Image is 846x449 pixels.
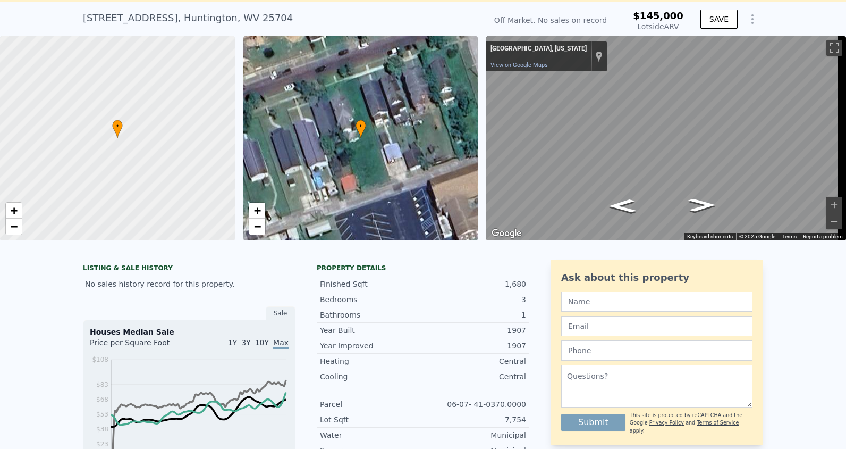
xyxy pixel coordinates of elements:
path: Go West [597,196,648,216]
a: Terms (opens in new tab) [782,234,797,239]
path: Go East [677,195,727,215]
button: Keyboard shortcuts [687,233,733,240]
a: Open this area in Google Maps (opens a new window) [489,227,524,240]
div: Heating [320,356,423,367]
div: Parcel [320,399,423,410]
span: + [253,204,260,217]
a: Zoom in [6,203,22,219]
div: 7,754 [423,414,526,425]
div: 1907 [423,325,526,336]
button: Show Options [742,9,763,30]
span: Max [273,338,289,349]
div: Map [486,36,846,240]
div: [STREET_ADDRESS] , Huntington , WV 25704 [83,11,293,26]
div: • [356,120,366,138]
span: • [112,121,123,131]
button: Toggle fullscreen view [826,40,842,56]
div: LISTING & SALE HISTORY [83,264,295,275]
div: Central [423,371,526,382]
a: Show location on map [595,51,603,62]
input: Phone [561,340,752,361]
div: Water [320,430,423,440]
div: Bathrooms [320,310,423,320]
tspan: $53 [96,411,108,418]
img: Google [489,227,524,240]
span: 3Y [241,338,250,347]
span: 10Y [255,338,269,347]
div: Finished Sqft [320,279,423,289]
a: Terms of Service [697,420,739,426]
input: Name [561,292,752,312]
div: No sales history record for this property. [83,275,295,294]
div: Cooling [320,371,423,382]
div: Central [423,356,526,367]
button: Zoom out [826,213,842,229]
div: • [112,120,123,138]
div: Lot Sqft [320,414,423,425]
div: Lotside ARV [633,21,683,32]
span: − [253,220,260,233]
tspan: $68 [96,396,108,403]
tspan: $83 [96,381,108,388]
div: Year Improved [320,340,423,351]
div: 1 [423,310,526,320]
div: Municipal [423,430,526,440]
a: Zoom out [249,219,265,235]
div: Street View [486,36,846,240]
div: 06-07- 41-0370.0000 [423,399,526,410]
a: Zoom out [6,219,22,235]
a: Report a problem [803,234,843,239]
div: 1,680 [423,279,526,289]
span: + [11,204,18,217]
div: Off Market. No sales on record [494,15,607,26]
span: − [11,220,18,233]
div: [GEOGRAPHIC_DATA], [US_STATE] [490,45,587,53]
tspan: $108 [92,356,108,363]
tspan: $23 [96,440,108,448]
input: Email [561,316,752,336]
span: $145,000 [633,10,683,21]
div: 1907 [423,340,526,351]
button: Submit [561,414,625,431]
a: View on Google Maps [490,62,548,69]
div: Year Built [320,325,423,336]
div: This site is protected by reCAPTCHA and the Google and apply. [630,412,752,435]
div: Ask about this property [561,270,752,285]
button: SAVE [700,10,738,29]
a: Privacy Policy [649,420,684,426]
span: 1Y [228,338,237,347]
span: • [356,121,366,131]
a: Zoom in [249,203,265,219]
tspan: $38 [96,426,108,433]
div: Sale [266,306,295,320]
div: Houses Median Sale [90,327,289,337]
div: Price per Square Foot [90,337,189,354]
button: Zoom in [826,197,842,213]
div: 3 [423,294,526,305]
div: Bedrooms [320,294,423,305]
span: © 2025 Google [739,234,775,239]
div: Property details [317,264,529,272]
